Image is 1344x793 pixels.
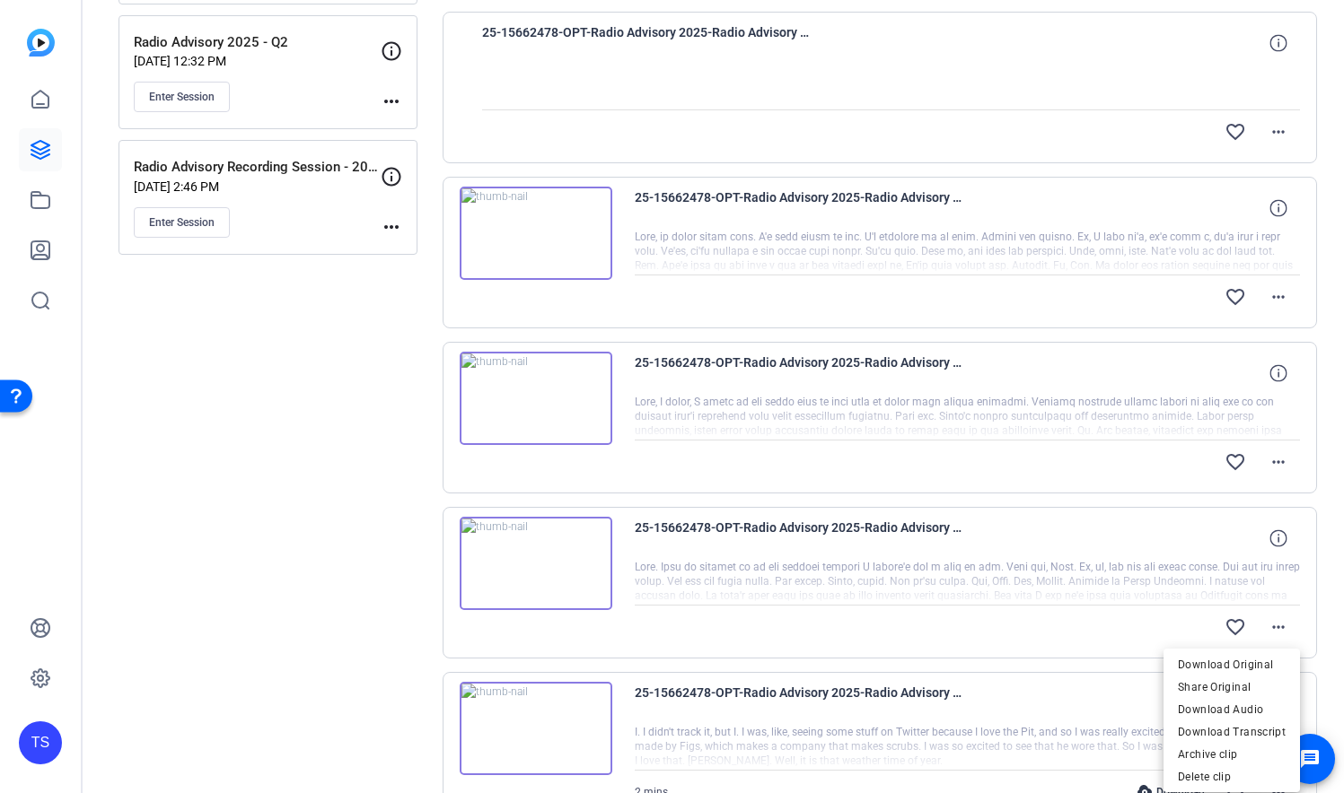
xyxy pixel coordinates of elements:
span: Delete clip [1178,766,1286,788]
span: Archive clip [1178,744,1286,765]
span: Download Transcript [1178,721,1286,743]
span: Download Original [1178,654,1286,675]
span: Share Original [1178,676,1286,698]
span: Download Audio [1178,699,1286,720]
